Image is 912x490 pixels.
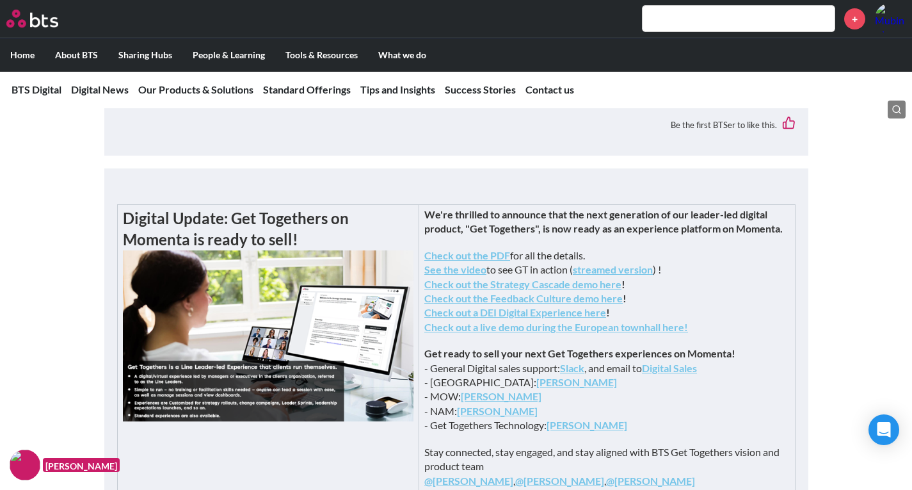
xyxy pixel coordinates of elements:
label: Sharing Hubs [108,38,182,72]
a: Check out a live demo during the European townhall here! [424,321,688,333]
strong: Digital Update: Get Togethers on Momenta is ready to sell! [123,209,349,249]
a: Standard Offerings [263,83,351,95]
a: Check out the PDF [424,249,510,261]
label: What we do [368,38,436,72]
a: BTS Digital [12,83,61,95]
a: streamed version [573,263,653,275]
a: @[PERSON_NAME] [515,475,604,487]
a: Profile [875,3,906,34]
p: for all the details. to see GT in action ( ) ! [424,249,789,334]
a: @[PERSON_NAME] [606,475,695,487]
a: @[PERSON_NAME] [424,475,513,487]
a: Check out the Feedback Culture demo here [424,292,623,304]
a: See the video [424,263,486,275]
img: BTS Logo [6,10,58,28]
img: Mubin Al Rashid [875,3,906,34]
label: Tools & Resources [275,38,368,72]
p: - General Digital sales support: , and email to - [GEOGRAPHIC_DATA]: - MOW: - NAM: - Get Together... [424,347,789,432]
a: Digital Sales [642,362,697,374]
a: Success Stories [445,83,516,95]
div: Be the first BTSer to like this. [117,107,796,142]
a: Slack [560,362,584,374]
strong: We're thrilled to announce that the next generation of our leader-led digital product, "Get Toget... [424,208,783,234]
a: [PERSON_NAME] [457,405,538,417]
img: gt-picture.png [123,250,414,421]
a: Contact us [525,83,574,95]
strong: ! [621,278,625,290]
a: [PERSON_NAME] [461,390,541,402]
strong: ! [623,292,627,304]
label: About BTS [45,38,108,72]
strong: ! [606,306,610,318]
figcaption: [PERSON_NAME] [43,458,120,473]
a: + [844,8,865,29]
div: Open Intercom Messenger [868,414,899,445]
a: [PERSON_NAME] [536,376,617,388]
strong: Get ready to sell your next Get Togethers experiences on Momenta! [424,347,735,359]
a: Check out the Strategy Cascade demo here [424,278,621,290]
a: Digital News [71,83,129,95]
img: F [10,450,40,480]
a: [PERSON_NAME] [547,419,627,431]
a: Go home [6,10,82,28]
label: People & Learning [182,38,275,72]
a: Tips and Insights [360,83,435,95]
a: Our Products & Solutions [138,83,253,95]
p: Stay connected, stay engaged, and stay aligned with BTS Get Togethers vision and product team , , [424,445,789,488]
a: Check out a DEI Digital Experience here [424,306,606,318]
